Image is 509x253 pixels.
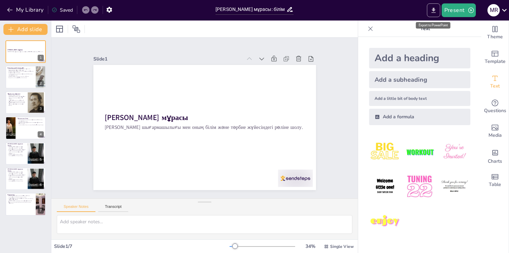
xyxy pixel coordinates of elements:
div: M R [487,4,500,16]
p: Білім беру жүйесіндегі рөлі [8,67,34,69]
div: 2 [38,80,44,86]
span: Charts [488,158,502,165]
p: [PERSON_NAME] музыкалық тәрбиесі жастарға рухани құндылықтарды сіңіруге бағытталған. [8,68,34,70]
p: Оның шығармалары ұлттық мәдениетті сақтау мен дамытуда маңызды рөл атқарады. [8,198,34,200]
p: [PERSON_NAME] шығармалары жастардың шығармашылық әлеуетін ашады. [17,122,44,124]
img: 4.jpeg [369,171,401,202]
p: [PERSON_NAME] шығармалары жастардың ұлттық мәдениетке қызығушылығын арттырады. [8,70,34,73]
button: Transcript [98,204,129,212]
button: Speaker Notes [57,204,95,212]
div: 5 [38,157,44,163]
div: Slide 1 / 7 [54,243,230,250]
p: Музыка білім беру процесінде шығармашылық қабілеттерді дамытуға ықпал етеді. [17,119,44,122]
div: 3 [5,91,46,114]
p: [PERSON_NAME] туындылары білім беру жүйесінде қолданылса, жастардың мәдени білімі артады. [8,76,34,78]
div: 3 [38,106,44,112]
p: Оның туындылары ұлттық бірегейлікті сақтау мен дамытуда маңызды рөл атқарады. [8,150,26,154]
img: 3.jpeg [439,136,470,168]
div: Add a subheading [369,71,470,88]
p: [PERSON_NAME] музыкасы арқылы жастардың мәдени білімдері артады. [8,154,26,156]
span: Text [490,82,500,90]
p: [PERSON_NAME] туындылары [DEMOGRAPHIC_DATA] халқының мәдени мұрасын насихаттауда маңызды рөл атқа... [8,95,26,100]
p: Оның шығармалары жастарға ұлттық мәдениетті танытуда ерекше орын алады. [8,99,26,102]
div: 7 [5,193,46,215]
img: 1.jpeg [369,136,401,168]
button: M R [487,3,500,17]
div: Add a heading [369,48,470,68]
p: Музыка білім беру процесінде шығармашылық қабілеттерді дамытуға ықпал етеді. [8,73,34,75]
div: Add a table [481,168,509,193]
div: Add a formula [369,109,470,125]
p: [PERSON_NAME] шығармашылығы мен оның білім және тәрбие жүйесіндегі рөліне шолу. [104,124,305,131]
p: Text [376,21,474,37]
img: 5.jpeg [404,171,435,202]
div: 6 [5,168,46,190]
button: Present [442,3,476,17]
div: 2 [5,66,46,88]
div: Change the overall theme [481,21,509,45]
div: Add text boxes [481,70,509,94]
span: Template [485,58,506,65]
p: [PERSON_NAME] шығармашылығы мен оның білім және тәрбие жүйесіндегі рөліне шолу. [8,51,44,52]
div: Saved [52,7,73,13]
img: 6.jpeg [439,171,470,202]
p: [PERSON_NAME] мұрасын сақтау [8,168,26,172]
img: 7.jpeg [369,205,401,237]
div: 1 [38,55,44,61]
p: [PERSON_NAME] шығармашылығын сақтау және насихаттау - жастарға ұлттық мәдениетті таныту үшін маңы... [8,146,26,150]
p: Музыка арқылы білім алу процесі қызықты әрі тиімді болады. [17,124,44,126]
div: 7 [38,208,44,214]
p: [PERSON_NAME] шығармашылығын сақтау және насихаттау - жастарға ұлттық мәдениетті таныту үшін маңы... [8,172,26,175]
span: Media [488,132,502,139]
div: 1 [5,40,46,63]
div: 5 [5,142,46,165]
div: Add images, graphics, shapes or video [481,119,509,144]
div: Export to PowerPoint [416,22,451,28]
p: [PERSON_NAME] музыкасы арқылы жастардың мәдени білімдері артады. [8,179,26,182]
p: [PERSON_NAME] туындылары жастардың шығармашылық әлеуетін арттырып, ұлттық бірегейлікті қалыптасты... [8,200,34,204]
span: Position [72,25,80,33]
div: Add ready made slides [481,45,509,70]
p: [PERSON_NAME] музыкасы жастар қазақ мәдениетінің тереңдігі мен байлығын түсінеді. [8,102,26,106]
button: My Library [5,4,47,15]
p: Қорытынды [8,194,34,196]
img: 2.jpeg [404,136,435,168]
p: Тәрбие мен мәдениет [8,93,26,95]
div: 4 [5,117,46,139]
span: Theme [487,33,503,41]
input: Insert title [216,4,286,14]
div: Get real-time input from your audience [481,94,509,119]
div: 6 [38,182,44,188]
div: 34 % [302,243,318,250]
p: [PERSON_NAME] мұрасы білім мен тәрбие жүйесінде жастардың рухани дамуына септігін тигізеді. [8,195,34,198]
div: Slide 1 [93,56,242,62]
div: 4 [38,131,44,137]
div: Add a little bit of body text [369,91,470,106]
p: [PERSON_NAME] мұрасын сақтау [8,143,26,147]
span: Single View [330,244,354,249]
div: Add charts and graphs [481,144,509,168]
p: Музыка мен білім [17,118,44,120]
p: Оның туындылары ұлттық бірегейлікті сақтау мен дамытуда маңызды рөл атқарады. [8,175,26,179]
span: Table [489,181,501,188]
span: Questions [484,107,506,115]
strong: [PERSON_NAME] мұрасы [8,49,23,51]
div: Layout [54,24,65,35]
button: Add slide [3,24,48,35]
button: Export to PowerPoint [427,3,440,17]
strong: [PERSON_NAME] мұрасы [104,112,188,122]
